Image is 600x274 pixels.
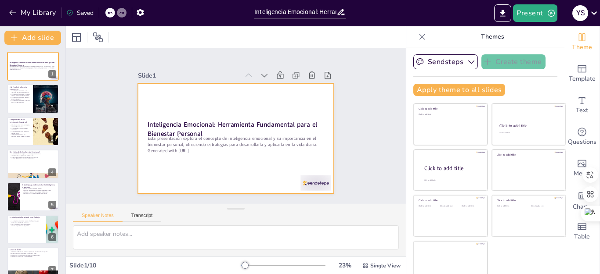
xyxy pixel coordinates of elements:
[10,224,43,225] p: Crea un ambiente de trabajo positivo.
[10,222,43,224] p: Facilita la resolución de conflictos.
[413,54,478,69] button: Sendsteps
[10,118,30,123] p: Componentes de la Inteligencia Emocional
[497,153,560,157] div: Click to add title
[370,262,401,269] span: Single View
[69,261,241,270] div: Slide 1 / 10
[4,31,61,45] button: Add slide
[143,120,313,180] p: Generated with [URL]
[564,216,600,247] div: Add a table
[22,192,56,194] p: Aprender de las experiencias es fundamental.
[574,232,590,242] span: Table
[7,149,59,178] div: 4
[481,54,546,69] button: Create theme
[10,251,56,253] p: Satisfacción laboral aumenta en empresas emocionalmente inteligentes.
[564,153,600,184] div: Add images, graphics, shapes or video
[10,131,30,134] p: La empatía fortalece las relaciones interpersonales.
[568,137,596,147] span: Questions
[48,233,56,241] div: 6
[10,253,56,255] p: Menor rotación de personal es un beneficio clave.
[123,213,162,222] button: Transcript
[7,6,60,20] button: My Library
[48,266,56,274] div: 7
[10,61,54,66] strong: Inteligencia Emocional: Herramienta Fundamental para el Bienestar Personal
[10,249,56,252] p: Casos de Éxito
[462,205,481,207] div: Click to add text
[419,199,481,202] div: Click to add title
[7,84,59,113] div: 2
[10,158,56,160] p: La toma de decisiones se vuelve más efectiva.
[48,201,56,209] div: 5
[7,117,59,146] div: 3
[48,70,56,78] div: 1
[10,93,30,96] p: La inteligencia emocional influye en nuestras relaciones interpersonales.
[148,93,315,154] strong: Inteligencia Emocional: Herramienta Fundamental para el Bienestar Personal
[10,128,30,131] p: La autogestión ayuda a manejar emociones.
[93,32,103,43] span: Position
[497,205,524,207] div: Click to add text
[497,199,560,202] div: Click to add title
[66,9,94,17] div: Saved
[7,182,59,211] div: 5
[10,100,30,103] p: La inteligencia emocional es esencial para el bienestar general.
[576,106,588,115] span: Text
[513,4,557,22] button: Present
[440,205,460,207] div: Click to add text
[564,89,600,121] div: Add text boxes
[10,69,56,71] p: Generated with [URL]
[419,205,438,207] div: Click to add text
[531,205,559,207] div: Click to add text
[145,108,317,174] p: Esta presentación explora el concepto de inteligencia emocional y su importancia en el bienestar ...
[10,221,43,222] p: La inteligencia emocional mejora el trabajo en equipo.
[419,107,481,110] div: Click to add title
[22,189,56,191] p: Solicitar retroalimentación mejora la autoconciencia.
[424,164,481,172] div: Click to add title
[10,216,43,219] p: La Inteligencia Emocional en el Trabajo
[10,86,30,91] p: ¿Qué es la Inteligencia Emocional?
[10,96,30,100] p: La inteligencia emocional mejora la toma de decisiones.
[10,254,56,256] p: Aumento de la productividad en organizaciones exitosas.
[10,66,56,69] p: Esta presentación explora el concepto de inteligencia emocional y su importancia en el bienestar ...
[10,90,30,93] p: La inteligencia emocional es la capacidad de gestionar emociones.
[572,43,592,52] span: Theme
[334,261,355,270] div: 23 %
[22,191,56,193] p: Manejar el estrés es esencial para el bienestar.
[48,103,56,111] div: 2
[413,84,505,96] button: Apply theme to all slides
[424,179,480,181] div: Click to add body
[10,225,43,227] p: Aumenta la productividad general.
[10,153,56,155] p: La comunicación se mejora con la inteligencia emocional.
[574,169,591,178] span: Media
[10,155,56,157] p: Las relaciones interpersonales se fortalecen.
[69,30,83,44] div: Layout
[22,188,56,189] p: Practicar la autorreflexión es clave.
[564,26,600,58] div: Change the overall theme
[22,184,56,189] p: Estrategias para Desarrollar la Inteligencia Emocional
[254,6,336,18] input: Insert title
[573,202,591,212] span: Charts
[499,123,558,128] div: Click to add title
[10,134,30,137] p: Las habilidades sociales son esenciales para el trabajo en equipo.
[7,52,59,81] div: 1
[10,157,56,158] p: La resiliencia aumenta con la inteligencia emocional.
[7,215,59,244] div: 6
[564,184,600,216] div: Add charts and graphs
[564,121,600,153] div: Get real-time input from your audience
[572,5,588,21] div: Y S
[569,74,596,84] span: Template
[157,44,256,83] div: Slide 1
[564,58,600,89] div: Add ready made slides
[419,114,481,116] div: Click to add text
[73,213,123,222] button: Speaker Notes
[572,4,588,22] button: Y S
[10,124,30,127] p: Autoconciencia es fundamental para el desarrollo personal.
[48,168,56,176] div: 4
[48,135,56,143] div: 3
[10,151,56,153] p: Beneficios de la Inteligencia Emocional
[494,4,511,22] button: Export to PowerPoint
[499,132,557,134] div: Click to add text
[429,26,556,47] p: Themes
[10,256,56,258] p: Creación de un entorno laboral saludable.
